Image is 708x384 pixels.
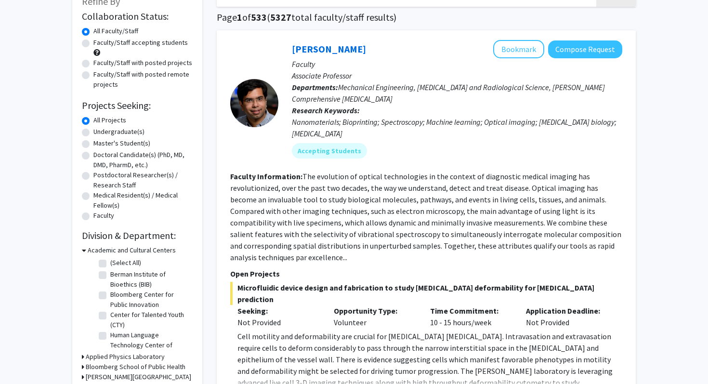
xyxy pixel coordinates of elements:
[548,40,622,58] button: Compose Request to Ishan Barman
[93,190,193,211] label: Medical Resident(s) / Medical Fellow(s)
[7,341,41,377] iframe: Chat
[93,211,114,221] label: Faculty
[93,115,126,125] label: All Projects
[86,362,185,372] h3: Bloomberg School of Public Health
[93,26,138,36] label: All Faculty/Staff
[526,305,608,317] p: Application Deadline:
[217,12,636,23] h1: Page of ( total faculty/staff results)
[519,305,615,328] div: Not Provided
[88,245,176,255] h3: Academic and Cultural Centers
[292,82,338,92] b: Departments:
[110,290,190,310] label: Bloomberg Center for Public Innovation
[93,170,193,190] label: Postdoctoral Researcher(s) / Research Staff
[93,38,188,48] label: Faculty/Staff accepting students
[110,310,190,330] label: Center for Talented Youth (CTY)
[86,372,191,382] h3: [PERSON_NAME][GEOGRAPHIC_DATA]
[292,143,367,159] mat-chip: Accepting Students
[230,172,621,262] fg-read-more: The evolution of optical technologies in the context of diagnostic medical imaging has revolution...
[292,58,622,70] p: Faculty
[270,11,291,23] span: 5327
[237,317,319,328] div: Not Provided
[292,106,360,115] b: Research Keywords:
[93,58,192,68] label: Faculty/Staff with posted projects
[93,127,144,137] label: Undergraduate(s)
[93,138,150,148] label: Master's Student(s)
[292,70,622,81] p: Associate Professor
[493,40,544,58] button: Add Ishan Barman to Bookmarks
[334,305,416,317] p: Opportunity Type:
[423,305,519,328] div: 10 - 15 hours/week
[237,305,319,317] p: Seeking:
[82,230,193,241] h2: Division & Department:
[93,69,193,90] label: Faculty/Staff with posted remote projects
[230,268,622,279] p: Open Projects
[82,100,193,111] h2: Projects Seeking:
[110,269,190,290] label: Berman Institute of Bioethics (BIB)
[86,352,165,362] h3: Applied Physics Laboratory
[230,172,302,181] b: Faculty Information:
[292,116,622,139] div: Nanomaterials; Bioprinting; Spectroscopy; Machine learning; Optical imaging; [MEDICAL_DATA] biolo...
[430,305,512,317] p: Time Commitment:
[292,82,605,104] span: Mechanical Engineering, [MEDICAL_DATA] and Radiological Science, [PERSON_NAME] Comprehensive [MED...
[82,11,193,22] h2: Collaboration Status:
[327,305,423,328] div: Volunteer
[93,150,193,170] label: Doctoral Candidate(s) (PhD, MD, DMD, PharmD, etc.)
[230,282,622,305] span: Microfluidic device design and fabrication to study [MEDICAL_DATA] deformability for [MEDICAL_DAT...
[110,258,141,268] label: (Select All)
[292,43,366,55] a: [PERSON_NAME]
[237,11,242,23] span: 1
[251,11,267,23] span: 533
[110,330,190,360] label: Human Language Technology Center of Excellence (HLTCOE)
